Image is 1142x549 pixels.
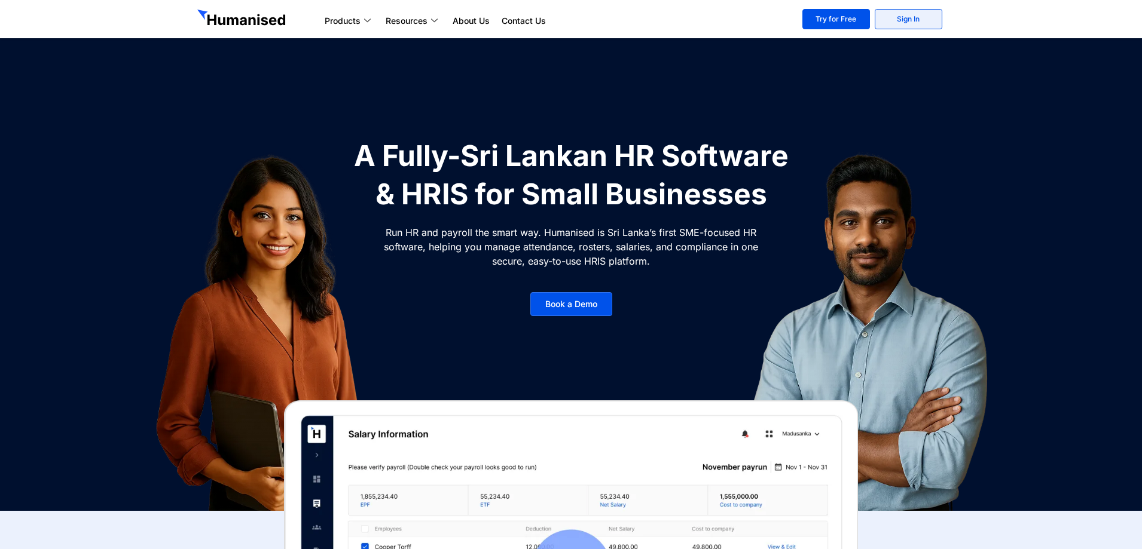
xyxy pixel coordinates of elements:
[447,14,496,28] a: About Us
[347,137,795,213] h1: A Fully-Sri Lankan HR Software & HRIS for Small Businesses
[383,225,759,268] p: Run HR and payroll the smart way. Humanised is Sri Lanka’s first SME-focused HR software, helping...
[545,300,597,308] span: Book a Demo
[197,10,288,29] img: GetHumanised Logo
[496,14,552,28] a: Contact Us
[802,9,870,29] a: Try for Free
[530,292,612,316] a: Book a Demo
[319,14,380,28] a: Products
[875,9,942,29] a: Sign In
[380,14,447,28] a: Resources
